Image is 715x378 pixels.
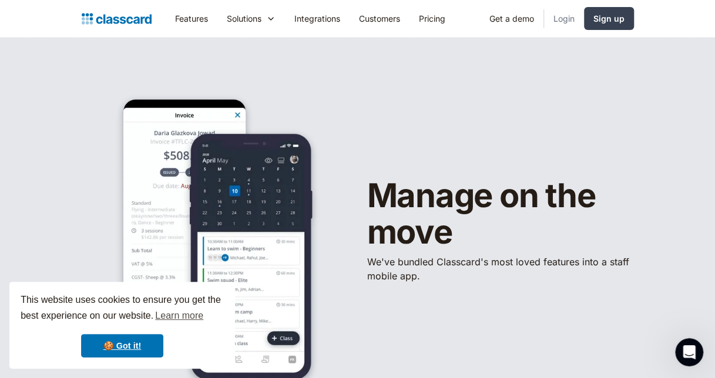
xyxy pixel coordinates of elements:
a: dismiss cookie message [81,334,163,357]
a: home [82,11,152,27]
a: Sign up [584,7,634,30]
a: learn more about cookies [153,307,205,325]
h1: Manage on the move [367,178,634,250]
a: Integrations [285,5,350,32]
a: Features [166,5,217,32]
span: This website uses cookies to ensure you get the best experience on our website. [21,293,224,325]
a: Customers [350,5,409,32]
div: cookieconsent [9,282,235,369]
iframe: Intercom live chat [675,338,703,366]
a: Login [544,5,584,32]
a: Get a demo [480,5,543,32]
p: We've bundled ​Classcard's most loved features into a staff mobile app. [367,255,634,283]
div: Solutions [217,5,285,32]
a: Pricing [409,5,455,32]
div: Sign up [593,12,625,25]
div: Solutions [227,12,261,25]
